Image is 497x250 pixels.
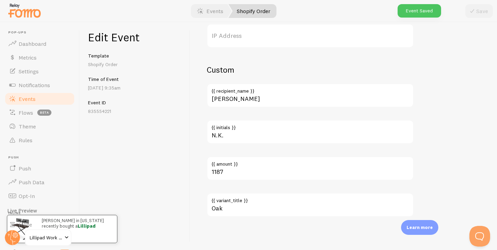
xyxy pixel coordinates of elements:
h5: Template [88,53,182,59]
a: Dashboard [4,37,75,51]
h5: Time of Event [88,76,182,82]
span: Theme [19,123,36,130]
h1: Edit Event [88,30,182,44]
span: Flows [19,109,33,116]
span: Events [19,95,36,102]
a: Push [4,162,75,175]
a: Lillipad Work Solutions [25,229,71,246]
a: Metrics [4,51,75,64]
a: Notifications [4,78,75,92]
span: Inline [8,211,75,216]
label: IP Address [207,24,414,48]
span: Dashboard [19,40,46,47]
p: Learn more [407,224,433,231]
span: Settings [19,68,39,75]
h5: Event ID [88,100,182,106]
span: Lillipad Work Solutions [30,233,62,242]
a: Push Data [4,175,75,189]
span: Push Data [19,179,45,186]
a: Events [4,92,75,106]
span: Push [19,165,31,172]
a: Opt-In [4,189,75,203]
div: Event Saved [398,4,441,18]
a: Rules [4,133,75,147]
p: Shopify Order [88,61,182,68]
p: 835554221 [88,108,182,115]
h2: Custom [207,64,414,75]
span: Inline [19,221,32,228]
a: Inline [4,218,75,231]
span: Push [8,155,75,160]
iframe: Help Scout Beacon - Open [469,226,490,247]
span: Rules [19,137,32,144]
span: Pop-ups [8,30,75,35]
span: Notifications [19,82,50,88]
label: {{ variant_title }} [207,193,414,205]
label: {{ initials }} [207,120,414,132]
img: fomo-relay-logo-orange.svg [7,2,42,19]
label: {{ amount }} [207,156,414,168]
a: Theme [4,119,75,133]
a: Flows beta [4,106,75,119]
p: [DATE] 9:35am [88,84,182,91]
label: {{ recipient_name }} [207,83,414,95]
span: Opt-In [19,192,35,199]
span: Metrics [19,54,37,61]
div: Learn more [401,220,438,235]
a: Settings [4,64,75,78]
span: beta [37,110,51,116]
